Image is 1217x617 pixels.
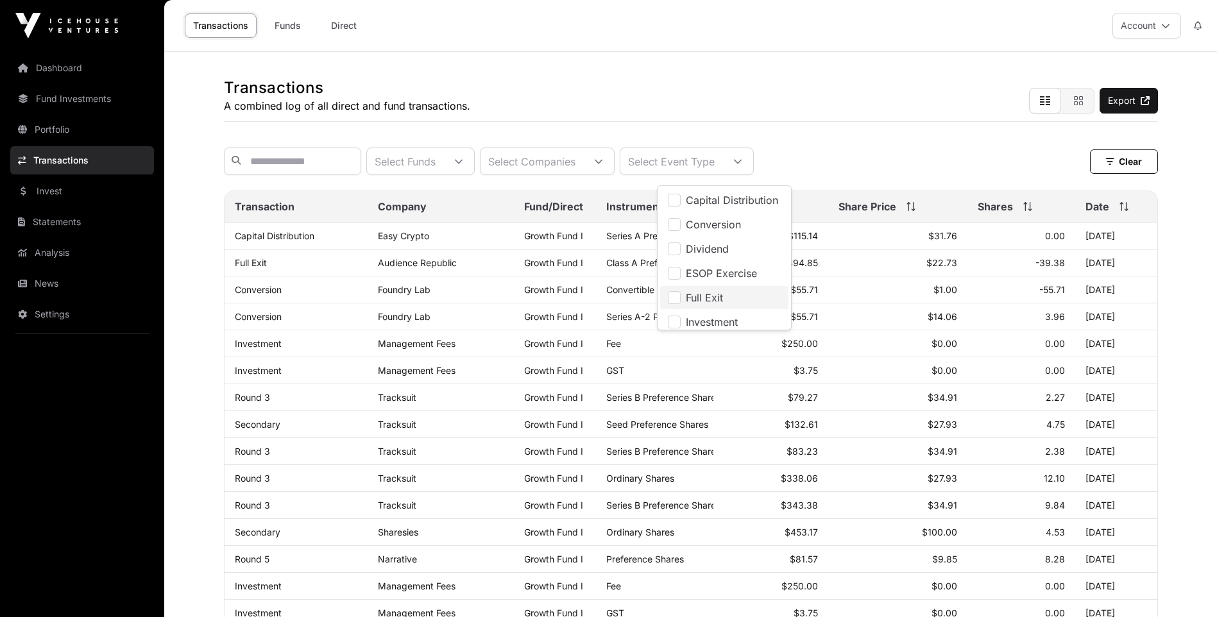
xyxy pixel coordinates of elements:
a: Growth Fund I [524,338,583,349]
span: Fee [606,338,621,349]
td: [DATE] [1075,384,1157,411]
a: Easy Crypto [378,230,429,241]
a: Conversion [235,311,282,322]
a: Statements [10,208,154,236]
span: 4.53 [1046,527,1065,537]
span: 0.00 [1045,230,1065,241]
ul: Option List [658,186,791,531]
a: Secondary [235,419,280,430]
span: Series A-2 Preferred Stock [606,311,720,322]
td: [DATE] [1075,303,1157,330]
a: Growth Fund I [524,473,583,484]
button: Clear [1090,149,1158,174]
p: Management Fees [378,338,504,349]
a: Growth Fund I [524,419,583,430]
td: $250.00 [713,573,828,600]
span: $27.93 [928,419,957,430]
span: Transaction [235,199,294,214]
a: Tracksuit [378,500,416,511]
a: Dashboard [10,54,154,82]
td: [DATE] [1075,519,1157,546]
span: Full Exit [686,292,723,303]
a: Growth Fund I [524,284,583,295]
span: Class A Preference Shares [606,257,718,268]
span: $31.76 [928,230,957,241]
span: Series A Preferred Share [606,230,710,241]
a: Tracksuit [378,473,416,484]
p: A combined log of all direct and fund transactions. [224,98,470,114]
a: Tracksuit [378,446,416,457]
td: [DATE] [1075,492,1157,519]
span: $1.00 [933,284,957,295]
a: Full Exit [235,257,267,268]
li: Dividend [660,237,788,260]
span: Investment [686,317,738,327]
span: Share Price [838,199,896,214]
a: Round 3 [235,446,270,457]
td: $453.17 [713,519,828,546]
a: Analysis [10,239,154,267]
span: $22.73 [926,257,957,268]
td: $343.38 [713,492,828,519]
a: Investment [235,580,282,591]
td: [DATE] [1075,223,1157,249]
a: News [10,269,154,298]
a: Round 3 [235,500,270,511]
iframe: Chat Widget [1153,555,1217,617]
span: Conversion [686,219,741,230]
h1: Transactions [224,78,470,98]
span: 12.10 [1044,473,1065,484]
td: $250.00 [713,330,828,357]
span: Fund/Direct [524,199,583,214]
a: Foundry Lab [378,284,430,295]
li: ESOP Exercise [660,262,788,285]
td: $3.75 [713,357,828,384]
a: Foundry Lab [378,311,430,322]
td: $83.23 [713,438,828,465]
div: Select Funds [367,148,443,174]
a: Growth Fund I [524,311,583,322]
p: Management Fees [378,365,504,376]
a: Sharesies [378,527,418,537]
td: [DATE] [1075,465,1157,492]
span: $34.91 [928,446,957,457]
span: 3.96 [1045,311,1065,322]
a: Growth Fund I [524,554,583,564]
span: $0.00 [932,338,957,349]
a: Tracksuit [378,392,416,403]
span: ESOP Exercise [686,268,757,278]
span: $0.00 [932,365,957,376]
td: [DATE] [1075,573,1157,600]
span: $14.06 [928,311,957,322]
span: Series B Preference Shares [606,446,720,457]
td: [DATE] [1075,357,1157,384]
span: $9.85 [932,554,957,564]
td: [DATE] [1075,411,1157,438]
span: Series B Preference Shares [606,500,720,511]
a: Growth Fund I [524,500,583,511]
td: [DATE] [1075,330,1157,357]
a: Growth Fund I [524,580,583,591]
td: $79.27 [713,384,828,411]
a: Growth Fund I [524,392,583,403]
a: Direct [318,13,370,38]
span: $0.00 [932,580,957,591]
a: Growth Fund I [524,527,583,537]
span: Series B Preference Shares [606,392,720,403]
li: Conversion [660,213,788,236]
td: [DATE] [1075,546,1157,573]
a: Narrative [378,554,417,564]
a: Round 3 [235,392,270,403]
td: $338.06 [713,465,828,492]
a: Transactions [10,146,154,174]
span: 0.00 [1045,580,1065,591]
a: Growth Fund I [524,257,583,268]
a: Settings [10,300,154,328]
td: [DATE] [1075,438,1157,465]
a: Funds [262,13,313,38]
span: Dividend [686,244,729,254]
li: Full Exit [660,286,788,309]
span: Date [1085,199,1109,214]
a: Audience Republic [378,257,457,268]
